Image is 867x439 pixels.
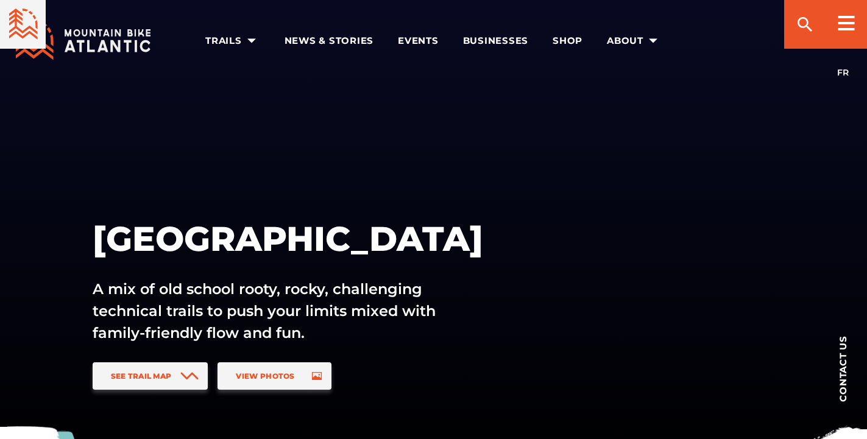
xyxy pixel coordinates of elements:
span: View Photos [236,371,294,381]
span: Businesses [463,35,529,47]
span: See Trail Map [111,371,172,381]
a: FR [837,67,849,78]
span: About [607,35,662,47]
span: Trails [205,35,260,47]
a: Contact us [818,317,867,420]
ion-icon: arrow dropdown [243,32,260,49]
h1: [GEOGRAPHIC_DATA] [93,217,543,260]
span: News & Stories [285,35,374,47]
span: Contact us [838,335,848,402]
ion-icon: arrow dropdown [645,32,662,49]
p: A mix of old school rooty, rocky, challenging technical trails to push your limits mixed with fam... [93,278,463,344]
ion-icon: search [795,15,815,34]
a: View Photos [218,362,331,390]
a: See Trail Map [93,362,208,390]
span: Shop [553,35,582,47]
span: Events [398,35,439,47]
